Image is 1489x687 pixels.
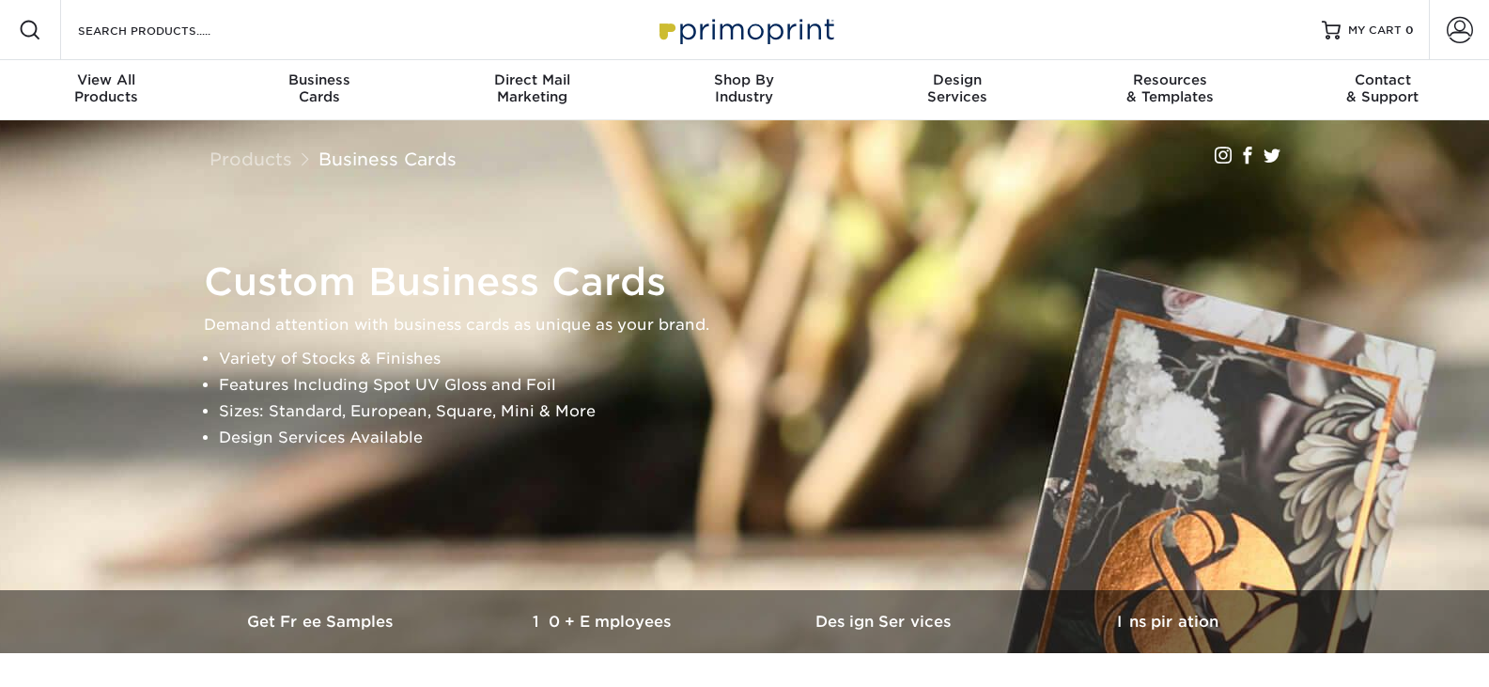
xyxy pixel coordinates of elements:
[212,71,425,88] span: Business
[638,60,850,120] a: Shop ByIndustry
[1063,71,1276,88] span: Resources
[76,19,259,41] input: SEARCH PRODUCTS.....
[1277,71,1489,105] div: & Support
[463,590,745,653] a: 10+ Employees
[1277,60,1489,120] a: Contact& Support
[1027,590,1309,653] a: Inspiration
[463,613,745,631] h3: 10+ Employees
[212,60,425,120] a: BusinessCards
[638,71,850,88] span: Shop By
[181,590,463,653] a: Get Free Samples
[1063,71,1276,105] div: & Templates
[851,71,1063,105] div: Services
[638,71,850,105] div: Industry
[1277,71,1489,88] span: Contact
[181,613,463,631] h3: Get Free Samples
[318,148,457,169] a: Business Cards
[426,60,638,120] a: Direct MailMarketing
[204,312,1303,338] p: Demand attention with business cards as unique as your brand.
[209,148,292,169] a: Products
[219,372,1303,398] li: Features Including Spot UV Gloss and Foil
[851,60,1063,120] a: DesignServices
[212,71,425,105] div: Cards
[651,9,839,50] img: Primoprint
[204,259,1303,304] h1: Custom Business Cards
[426,71,638,88] span: Direct Mail
[745,613,1027,631] h3: Design Services
[219,425,1303,451] li: Design Services Available
[851,71,1063,88] span: Design
[1027,613,1309,631] h3: Inspiration
[1348,23,1402,39] span: MY CART
[219,398,1303,425] li: Sizes: Standard, European, Square, Mini & More
[1405,23,1414,37] span: 0
[219,346,1303,372] li: Variety of Stocks & Finishes
[1063,60,1276,120] a: Resources& Templates
[426,71,638,105] div: Marketing
[745,590,1027,653] a: Design Services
